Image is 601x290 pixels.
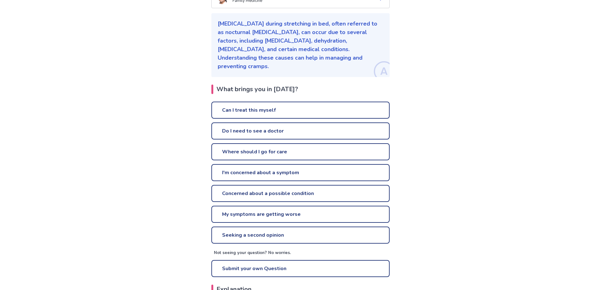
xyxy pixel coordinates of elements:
[211,164,390,181] a: I'm concerned about a symptom
[211,227,390,244] a: Seeking a second opinion
[211,102,390,119] a: Can I treat this myself
[214,250,390,256] p: Not seeing your question? No worries.
[211,206,390,223] a: My symptoms are getting worse
[211,143,390,160] a: Where should I go for care
[211,185,390,202] a: Concerned about a possible condition
[211,85,390,94] h2: What brings you in [DATE]?
[218,20,383,71] p: [MEDICAL_DATA] during stretching in bed, often referred to as nocturnal [MEDICAL_DATA], can occur...
[211,122,390,139] a: Do I need to see a doctor
[211,260,390,277] a: Submit your own Question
